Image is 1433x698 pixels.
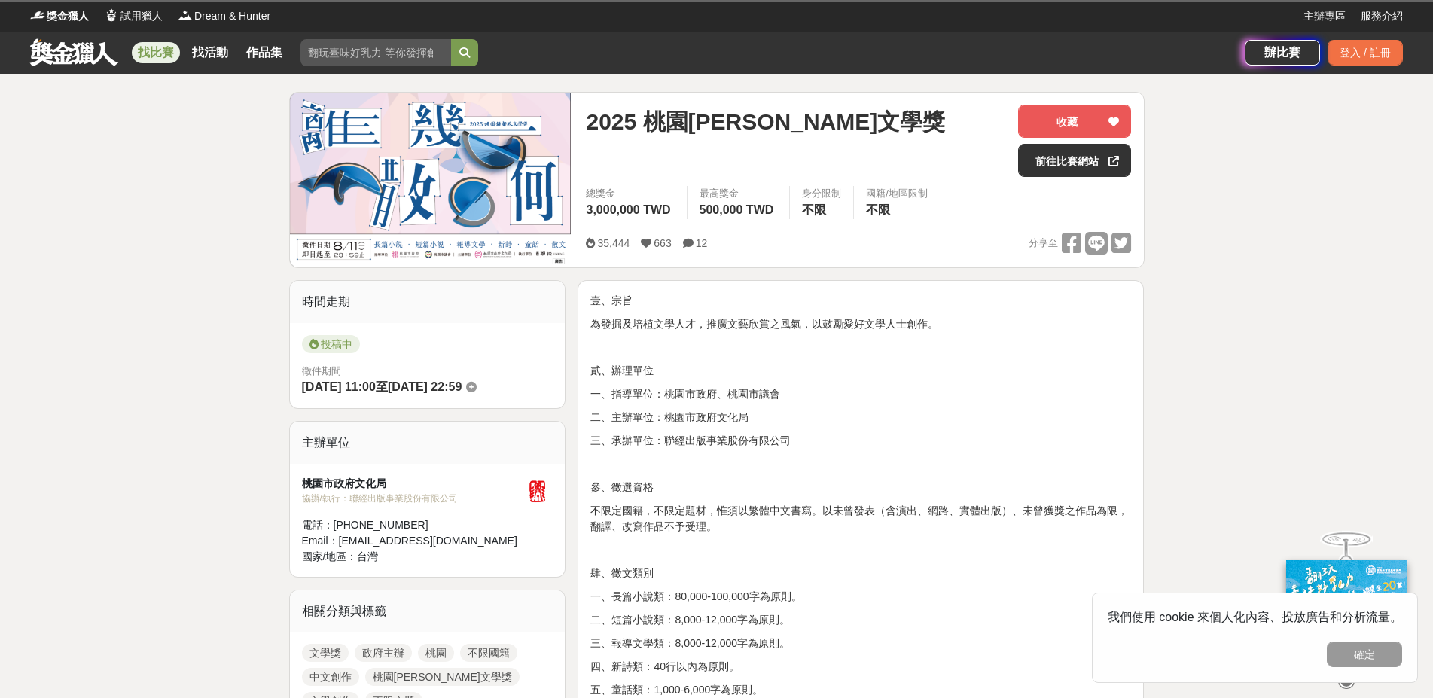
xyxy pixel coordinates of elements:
img: c171a689-fb2c-43c6-a33c-e56b1f4b2190.jpg [1286,560,1407,660]
span: 我們使用 cookie 來個人化內容、投放廣告和分析流量。 [1108,611,1402,623]
a: 找活動 [186,42,234,63]
div: 主辦單位 [290,422,566,464]
p: 三、承辦單位：聯經出版事業股份有限公司 [590,433,1131,449]
a: 服務介紹 [1361,8,1403,24]
a: 文學獎 [302,644,349,662]
span: Dream & Hunter [194,8,270,24]
div: Email： [EMAIL_ADDRESS][DOMAIN_NAME] [302,533,523,549]
span: 分享至 [1029,232,1058,255]
span: 國家/地區： [302,550,358,562]
p: 二、主辦單位：桃園市政府文化局 [590,410,1131,425]
span: 試用獵人 [120,8,163,24]
span: 台灣 [357,550,378,562]
span: 500,000 TWD [700,203,774,216]
div: 時間走期 [290,281,566,323]
p: 不限定國籍，不限定題材，惟須以繁體中文書寫。以未曾發表（含演出、網路、實體出版）、未曾獲獎之作品為限，翻譯、改寫作品不予受理。 [590,503,1131,535]
span: 總獎金 [586,186,674,201]
span: 35,444 [597,237,630,249]
a: 辦比賽 [1245,40,1320,66]
img: Logo [178,8,193,23]
a: Logo獎金獵人 [30,8,89,24]
span: 最高獎金 [700,186,778,201]
div: 相關分類與標籤 [290,590,566,632]
p: 三、報導文學類：8,000-12,000字為原則。 [590,636,1131,651]
span: 不限 [866,203,890,216]
span: [DATE] 11:00 [302,380,376,393]
p: 一、長篇小說類：80,000-100,000字為原則。 [590,589,1131,605]
img: Logo [104,8,119,23]
a: 前往比賽網站 [1018,144,1131,177]
span: 12 [696,237,708,249]
button: 確定 [1327,642,1402,667]
span: 獎金獵人 [47,8,89,24]
span: [DATE] 22:59 [388,380,462,393]
p: 貳、辦理單位 [590,363,1131,379]
a: 找比賽 [132,42,180,63]
div: 協辦/執行： 聯經出版事業股份有限公司 [302,492,523,505]
div: 桃園市政府文化局 [302,476,523,492]
p: 四、新詩類：40行以內為原則。 [590,659,1131,675]
p: 為發掘及培植文學人才，推廣文藝欣賞之風氣，以鼓勵愛好文學人士創作。 [590,316,1131,332]
span: 投稿中 [302,335,360,353]
div: 國籍/地區限制 [866,186,928,201]
a: LogoDream & Hunter [178,8,270,24]
div: 登入 / 註冊 [1328,40,1403,66]
p: 壹、宗旨 [590,293,1131,309]
span: 2025 桃園[PERSON_NAME]文學獎 [586,105,945,139]
button: 收藏 [1018,105,1131,138]
div: 電話： [PHONE_NUMBER] [302,517,523,533]
img: Logo [30,8,45,23]
span: 至 [376,380,388,393]
span: 徵件期間 [302,365,341,376]
p: 二、短篇小說類：8,000-12,000字為原則。 [590,612,1131,628]
a: 桃園 [418,644,454,662]
div: 身分限制 [802,186,841,201]
a: 政府主辦 [355,644,412,662]
a: 主辦專區 [1303,8,1346,24]
p: 五、童話類：1,000-6,000字為原則。 [590,682,1131,698]
a: Logo試用獵人 [104,8,163,24]
a: 作品集 [240,42,288,63]
a: 不限國籍 [460,644,517,662]
p: 肆、徵文類別 [590,565,1131,581]
p: 參、徵選資格 [590,480,1131,495]
img: Cover Image [290,93,572,267]
span: 不限 [802,203,826,216]
span: 663 [654,237,671,249]
a: 中文創作 [302,668,359,686]
a: 桃園[PERSON_NAME]文學獎 [365,668,520,686]
span: 3,000,000 TWD [586,203,670,216]
input: 翻玩臺味好乳力 等你發揮創意！ [300,39,451,66]
p: 一、指導單位：桃園市政府、桃園市議會 [590,386,1131,402]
